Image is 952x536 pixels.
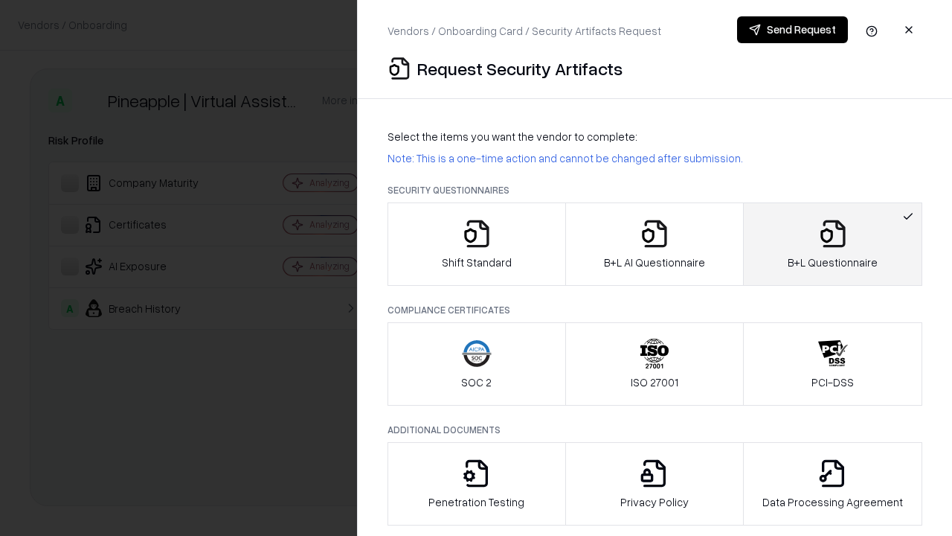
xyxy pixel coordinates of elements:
p: Security Questionnaires [387,184,922,197]
p: Note: This is a one-time action and cannot be changed after submission. [387,150,922,166]
button: Data Processing Agreement [743,442,922,526]
p: Request Security Artifacts [417,57,623,80]
p: Privacy Policy [620,494,689,510]
p: PCI-DSS [811,374,854,390]
p: ISO 27001 [631,374,678,390]
p: Shift Standard [442,255,512,270]
button: B+L Questionnaire [743,202,922,286]
p: Additional Documents [387,424,922,436]
p: B+L AI Questionnaire [604,255,705,270]
button: Shift Standard [387,202,566,286]
p: Penetration Testing [428,494,524,510]
button: Penetration Testing [387,442,566,526]
p: Compliance Certificates [387,304,922,316]
button: SOC 2 [387,322,566,406]
p: Select the items you want the vendor to complete: [387,129,922,144]
p: SOC 2 [461,374,492,390]
button: B+L AI Questionnaire [565,202,744,286]
p: Vendors / Onboarding Card / Security Artifacts Request [387,23,661,39]
button: Privacy Policy [565,442,744,526]
button: Send Request [737,16,848,43]
button: PCI-DSS [743,322,922,406]
button: ISO 27001 [565,322,744,406]
p: B+L Questionnaire [788,255,878,270]
p: Data Processing Agreement [762,494,903,510]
